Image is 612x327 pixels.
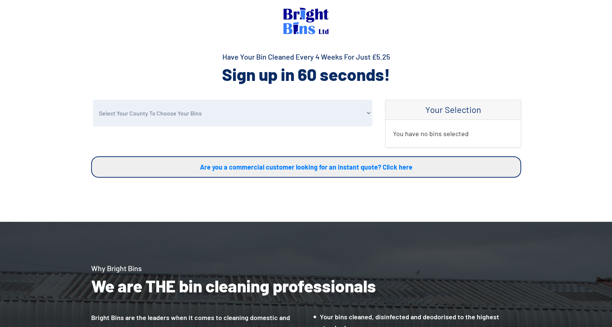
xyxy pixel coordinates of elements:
[91,263,521,273] h4: Why Bright Bins
[91,63,521,85] h2: Sign up in 60 seconds!
[393,104,513,115] h4: Your Selection
[393,127,513,140] p: You have no bins selected
[91,275,521,297] h2: We are THE bin cleaning professionals
[91,156,521,178] a: Are you a commercial customer looking for an instant quote? Click here
[91,51,521,62] h4: Have Your Bin Cleaned Every 4 Weeks For Just £5.25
